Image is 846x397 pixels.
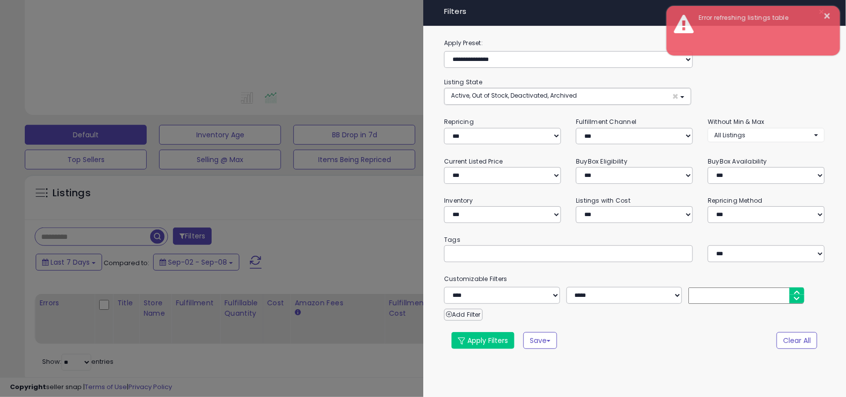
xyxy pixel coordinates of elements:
button: All Listings [708,128,825,142]
small: Listing State [444,78,482,86]
small: Without Min & Max [708,117,765,126]
button: Active, Out of Stock, Deactivated, Archived × [445,88,691,105]
span: × [672,91,678,102]
small: BuyBox Availability [708,157,767,166]
h4: Filters [444,7,825,16]
label: Apply Preset: [437,38,832,49]
button: × [824,10,832,22]
span: All Listings [714,131,745,139]
button: Save [523,332,557,349]
button: Apply Filters [451,332,514,349]
small: Inventory [444,196,473,205]
span: × [818,5,825,19]
small: BuyBox Eligibility [576,157,627,166]
small: Listings with Cost [576,196,630,205]
small: Repricing Method [708,196,763,205]
button: Clear All [777,332,817,349]
small: Customizable Filters [437,274,832,284]
small: Current Listed Price [444,157,503,166]
button: Add Filter [444,309,482,321]
span: Active, Out of Stock, Deactivated, Archived [451,91,577,100]
small: Tags [437,234,832,245]
small: Repricing [444,117,474,126]
button: × [814,5,829,19]
small: Fulfillment Channel [576,117,636,126]
div: Error refreshing listings table [691,13,833,23]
